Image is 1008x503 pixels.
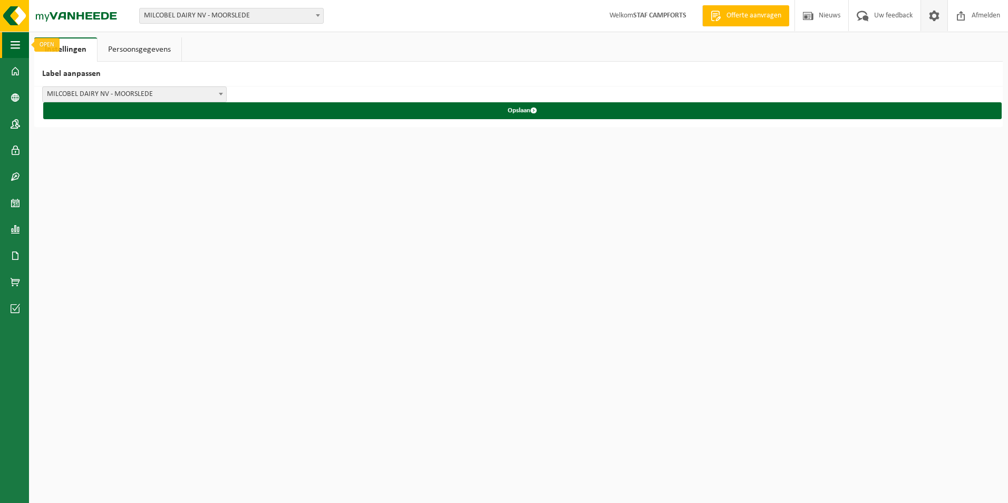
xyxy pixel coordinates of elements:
[702,5,789,26] a: Offerte aanvragen
[43,102,1002,119] button: Opslaan
[139,8,324,24] span: MILCOBEL DAIRY NV - MOORSLEDE
[98,37,181,62] a: Persoonsgegevens
[42,86,227,102] span: MILCOBEL DAIRY NV - MOORSLEDE
[724,11,784,21] span: Offerte aanvragen
[43,87,226,102] span: MILCOBEL DAIRY NV - MOORSLEDE
[34,62,1003,86] h2: Label aanpassen
[34,37,97,62] a: Instellingen
[140,8,323,23] span: MILCOBEL DAIRY NV - MOORSLEDE
[633,12,686,20] strong: STAF CAMPFORTS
